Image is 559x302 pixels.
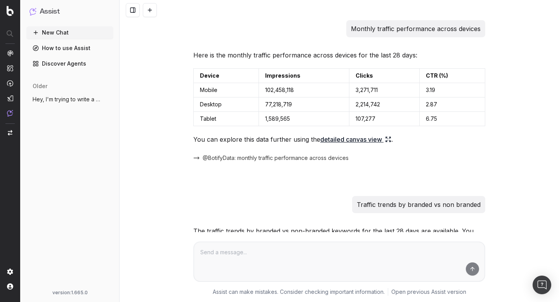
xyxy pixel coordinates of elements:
[40,6,60,17] h1: Assist
[349,97,419,112] td: 2,214,742
[26,42,113,54] a: How to use Assist
[26,26,113,39] button: New Chat
[349,112,419,126] td: 107,277
[7,80,13,87] img: Activation
[419,112,485,126] td: 6.75
[193,50,485,61] p: Here is the monthly traffic performance across devices for the last 28 days:
[203,154,349,162] span: @BotifyData: monthly traffic performance across devices
[419,83,485,97] td: 3.19
[194,97,259,112] td: Desktop
[194,83,259,97] td: Mobile
[259,112,349,126] td: 1,589,565
[30,290,110,296] div: version: 1.665.0
[351,23,481,34] p: Monthly traffic performance across devices
[7,110,13,116] img: Assist
[7,50,13,56] img: Analytics
[259,97,349,112] td: 77,218,719
[33,95,101,103] span: Hey, I'm trying to write a FAQ optimized
[26,57,113,70] a: Discover Agents
[193,134,485,145] p: You can explore this data further using the .
[8,130,12,135] img: Switch project
[194,69,259,83] td: Device
[26,93,113,106] button: Hey, I'm trying to write a FAQ optimized
[259,83,349,97] td: 102,458,118
[349,69,419,83] td: Clicks
[213,288,385,296] p: Assist can make mistakes. Consider checking important information.
[30,6,110,17] button: Assist
[349,83,419,97] td: 3,271,711
[533,276,551,294] div: Open Intercom Messenger
[193,226,485,247] p: The traffic trends by branded vs non-branded keywords for the last 28 days are available. You can...
[194,112,259,126] td: Tablet
[193,154,358,162] button: @BotifyData: monthly traffic performance across devices
[7,269,13,275] img: Setting
[30,8,36,15] img: Assist
[259,69,349,83] td: Impressions
[7,283,13,290] img: My account
[391,288,466,296] a: Open previous Assist version
[357,199,481,210] p: Traffic trends by branded vs non branded
[7,65,13,71] img: Intelligence
[7,6,14,16] img: Botify logo
[33,82,47,90] span: older
[419,97,485,112] td: 2.87
[7,95,13,101] img: Studio
[320,134,391,145] a: detailed canvas view
[419,69,485,83] td: CTR (%)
